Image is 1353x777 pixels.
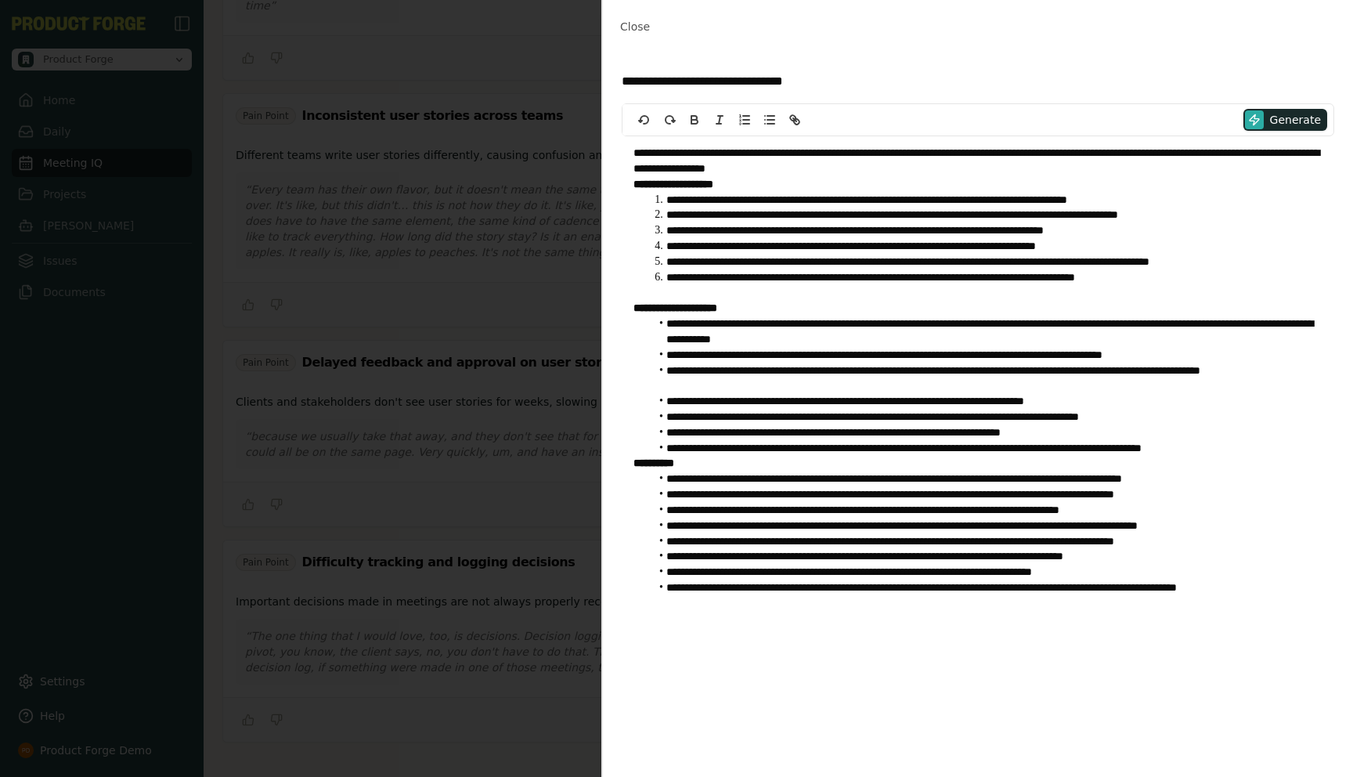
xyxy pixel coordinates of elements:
[615,13,655,41] button: Close
[633,110,655,129] button: undo
[620,20,650,33] span: Close
[684,110,705,129] button: Bold
[658,110,680,129] button: redo
[759,110,781,129] button: Bullet
[709,110,731,129] button: Italic
[784,110,806,129] button: Link
[734,110,756,129] button: Ordered
[1270,112,1321,128] span: Generate
[1243,109,1327,131] button: Generate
